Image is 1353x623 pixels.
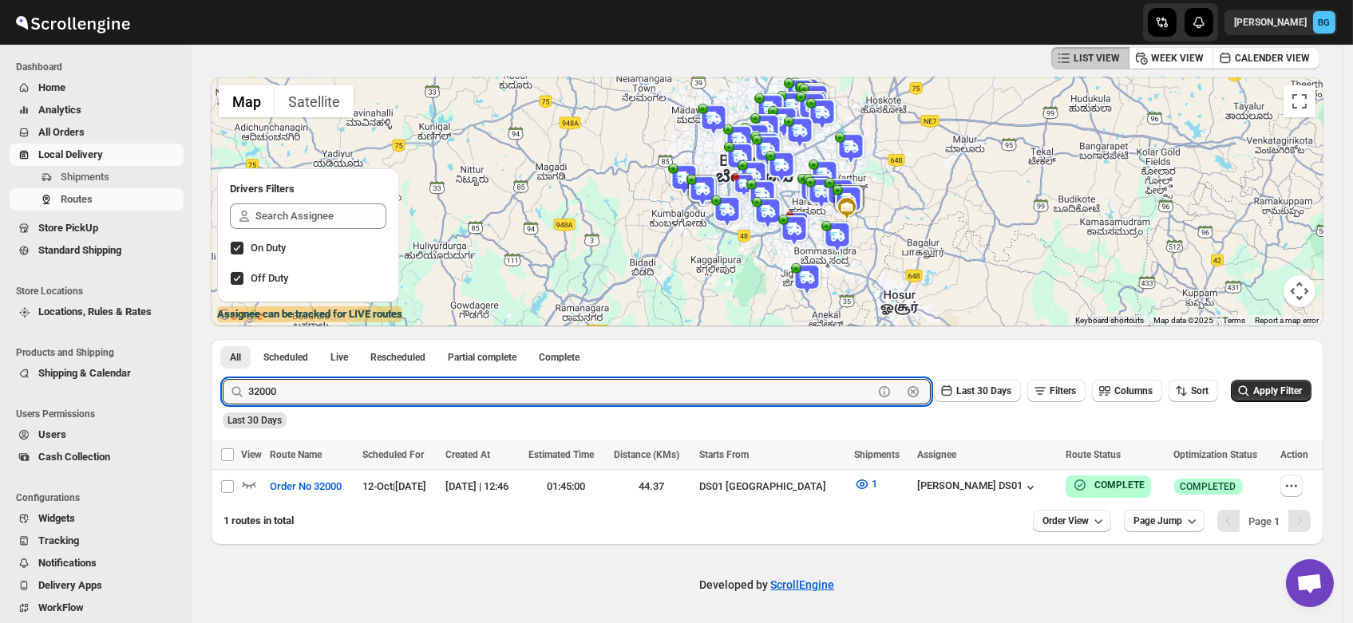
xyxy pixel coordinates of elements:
span: 12-Oct | [DATE] [362,480,426,492]
span: Rescheduled [370,351,425,364]
span: Optimization Status [1174,449,1258,460]
button: Apply Filter [1231,380,1311,402]
span: Columns [1114,385,1153,396]
button: Cash Collection [10,446,184,468]
span: LIST VIEW [1074,52,1120,65]
button: Show street map [219,85,275,117]
span: Off Duty [251,272,288,284]
p: [PERSON_NAME] [1234,16,1307,29]
input: Search Assignee [255,203,386,229]
span: All [230,351,241,364]
span: 1 routes in total [224,515,294,526]
span: Estimated Time [528,449,594,460]
span: Analytics [38,104,81,116]
nav: Pagination [1217,510,1311,532]
button: 1 [845,471,887,497]
a: Report a map error [1255,316,1319,325]
span: Scheduled For [362,449,424,460]
button: User menu [1224,10,1337,35]
div: [DATE] | 12:46 [445,479,519,495]
span: Users [38,428,66,440]
span: Order No 32000 [270,479,342,495]
button: Filters [1027,380,1086,402]
span: Locations, Rules & Rates [38,306,152,317]
p: Developed by [700,577,835,593]
button: CALENDER VIEW [1213,47,1319,69]
span: Apply Filter [1253,385,1302,396]
button: Notifications [10,552,184,574]
span: Partial complete [448,351,516,364]
button: All Orders [10,121,184,144]
span: Complete [539,351,580,364]
button: LIST VIEW [1051,47,1129,69]
span: Configurations [16,491,184,504]
b: 1 [1274,515,1280,527]
span: Created At [445,449,490,460]
span: Standard Shipping [38,244,121,256]
span: Filters [1050,385,1076,396]
b: COMPLETE [1094,479,1145,491]
button: Clear [905,384,921,400]
img: Google [215,306,267,326]
span: Shipping & Calendar [38,367,131,379]
span: WorkFlow [38,601,84,613]
span: Assignee [917,449,956,460]
a: ScrollEngine [771,578,835,591]
button: Routes [10,188,184,211]
button: Keyboard shortcuts [1075,315,1144,326]
span: View [241,449,262,460]
span: Scheduled [263,351,308,364]
span: COMPLETED [1181,480,1236,493]
span: Users Permissions [16,408,184,420]
button: WEEK VIEW [1129,47,1213,69]
button: All routes [220,346,251,369]
button: Home [10,77,184,99]
span: Order View [1042,515,1089,527]
span: On Duty [251,242,286,254]
span: Last 30 Days [227,415,282,426]
span: Page [1248,515,1280,527]
button: [PERSON_NAME] DS01 [917,479,1038,495]
button: Page Jump [1124,510,1205,532]
span: Routes [61,193,93,205]
div: DS01 [GEOGRAPHIC_DATA] [699,479,845,495]
button: Users [10,424,184,446]
span: Local Delivery [38,148,103,160]
button: Widgets [10,507,184,530]
span: WEEK VIEW [1151,52,1204,65]
span: Distance (KMs) [614,449,679,460]
span: Dashboard [16,61,184,73]
button: Order No 32000 [260,474,351,499]
button: Show satellite imagery [275,85,354,117]
h2: Drivers Filters [230,181,386,197]
button: Delivery Apps [10,574,184,597]
span: All Orders [38,126,85,138]
span: Shipments [854,449,900,460]
button: WorkFlow [10,597,184,619]
img: ScrollEngine [13,2,133,42]
span: Route Name [270,449,322,460]
text: BG [1319,18,1331,28]
button: Analytics [10,99,184,121]
span: 1 [872,478,877,490]
button: Tracking [10,530,184,552]
a: Open this area in Google Maps (opens a new window) [215,306,267,326]
span: Starts From [699,449,749,460]
button: Shipping & Calendar [10,362,184,384]
button: Map camera controls [1284,275,1315,307]
span: Widgets [38,512,75,524]
button: COMPLETE [1072,477,1145,493]
span: Home [38,81,65,93]
span: Tracking [38,534,79,546]
span: Action [1280,449,1308,460]
span: Last 30 Days [956,385,1011,396]
span: Sort [1191,385,1209,396]
span: Shipments [61,171,109,183]
a: Terms (opens in new tab) [1223,316,1245,325]
span: CALENDER VIEW [1235,52,1310,65]
span: Notifications [38,557,97,569]
span: Cash Collection [38,451,110,463]
button: Locations, Rules & Rates [10,301,184,323]
div: Open chat [1286,559,1334,607]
